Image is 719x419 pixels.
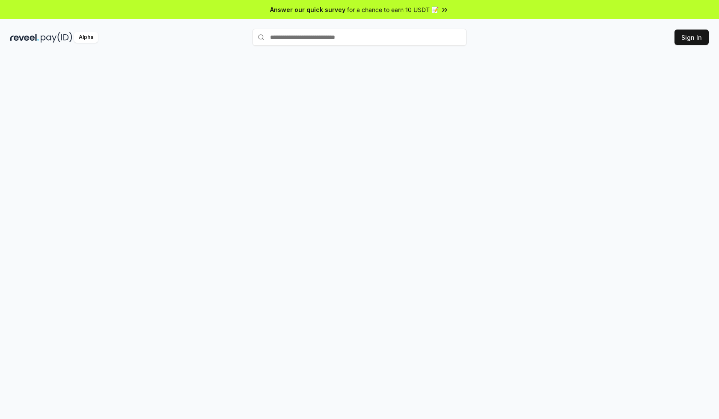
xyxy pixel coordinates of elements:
[270,5,345,14] span: Answer our quick survey
[41,32,72,43] img: pay_id
[10,32,39,43] img: reveel_dark
[74,32,98,43] div: Alpha
[347,5,439,14] span: for a chance to earn 10 USDT 📝
[674,30,709,45] button: Sign In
